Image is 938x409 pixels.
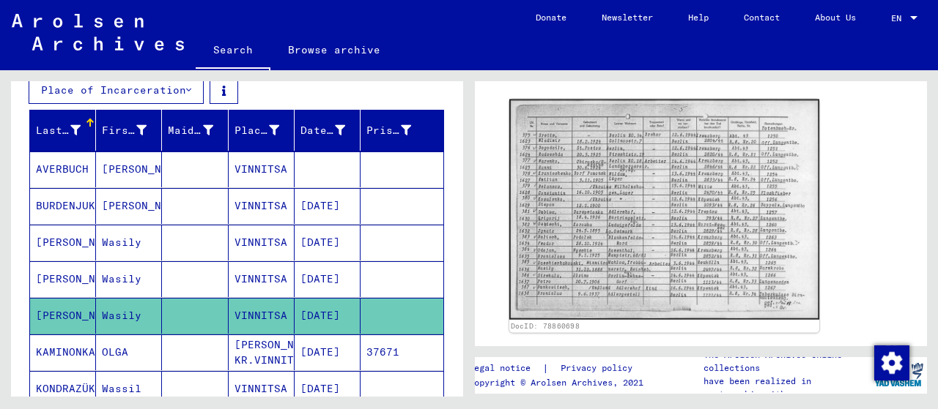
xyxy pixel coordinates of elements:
div: Change consent [874,345,909,380]
a: DocID: 78860698 [511,322,580,331]
div: Place of Birth [234,119,298,142]
mat-cell: [DATE] [295,225,361,260]
mat-cell: 37671 [361,334,443,370]
mat-cell: Wassil [96,371,162,407]
mat-cell: [PERSON_NAME] [30,225,96,260]
mat-header-cell: First Name [96,110,162,151]
mat-cell: BURDENJUK [30,188,96,224]
div: | [469,361,650,376]
mat-cell: [PERSON_NAME] [96,188,162,224]
mat-header-cell: Maiden Name [162,110,228,151]
div: Last Name [36,119,99,142]
div: Place of Birth [234,123,279,138]
mat-cell: OLGA [96,334,162,370]
p: have been realized in partnership with [703,375,871,401]
mat-cell: [DATE] [295,371,361,407]
mat-cell: KONDRAZÜK [30,371,96,407]
div: First Name [102,119,165,142]
mat-cell: VINNITSA [229,298,295,334]
img: Change consent [874,345,909,380]
mat-cell: VINNITSA [229,371,295,407]
mat-header-cell: Last Name [30,110,96,151]
a: Browse archive [270,32,398,67]
div: Maiden Name [168,119,231,142]
mat-cell: Wasily [96,298,162,334]
button: Place of Incarceration [29,76,204,104]
img: Arolsen_neg.svg [12,14,184,50]
mat-cell: [DATE] [295,334,361,370]
mat-header-cell: Place of Birth [229,110,295,151]
mat-cell: [PERSON_NAME] [30,261,96,297]
mat-cell: [DATE] [295,298,361,334]
mat-cell: [PERSON_NAME] [96,151,162,187]
div: Prisoner # [366,119,429,142]
p: Copyright © Arolsen Archives, 2021 [469,376,650,389]
mat-cell: [DATE] [295,261,361,297]
div: Date of Birth [300,123,345,138]
p: The Arolsen Archives online collections [703,348,871,375]
mat-header-cell: Date of Birth [295,110,361,151]
mat-cell: VINNITSA [229,225,295,260]
mat-cell: [PERSON_NAME] [30,298,96,334]
mat-cell: [PERSON_NAME], KR.VINNITSA [229,334,295,370]
mat-cell: [DATE] [295,188,361,224]
mat-header-cell: Prisoner # [361,110,443,151]
img: yv_logo.png [871,356,926,393]
mat-cell: KAMINONKA [30,334,96,370]
div: Last Name [36,123,81,138]
mat-cell: VINNITSA [229,151,295,187]
mat-cell: AVERBUCH [30,151,96,187]
mat-cell: Wasily [96,225,162,260]
img: 001.jpg [509,100,819,320]
mat-cell: VINNITSA [229,188,295,224]
a: Privacy policy [549,361,650,376]
span: EN [891,13,907,23]
a: Legal notice [469,361,542,376]
mat-cell: Wasily [96,261,162,297]
div: Date of Birth [300,119,363,142]
a: Search [196,32,270,70]
div: First Name [102,123,147,138]
mat-cell: VINNITSA [229,261,295,297]
div: Prisoner # [366,123,411,138]
div: Maiden Name [168,123,213,138]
